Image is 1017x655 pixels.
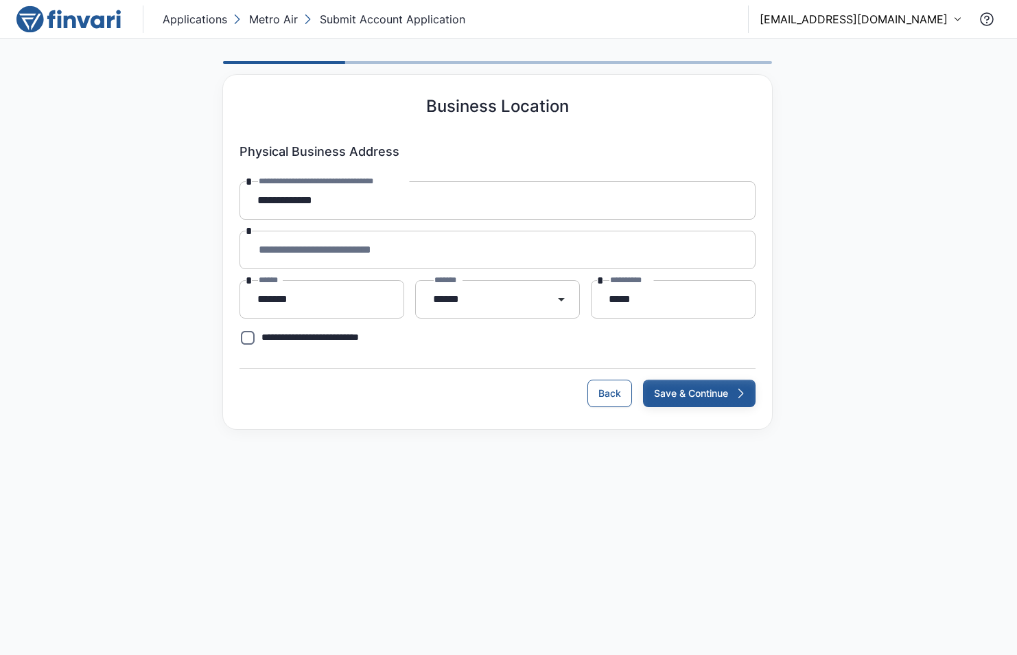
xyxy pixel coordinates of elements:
[320,11,465,27] p: Submit Account Application
[760,11,962,27] button: [EMAIL_ADDRESS][DOMAIN_NAME]
[230,8,301,30] button: Metro Air
[973,5,1001,33] button: Contact Support
[643,380,756,407] button: Save & Continue
[160,8,230,30] button: Applications
[760,11,948,27] p: [EMAIL_ADDRESS][DOMAIN_NAME]
[426,97,569,117] h5: Business Location
[16,5,121,33] img: logo
[587,380,632,407] button: Back
[548,286,575,313] button: Open
[163,11,227,27] p: Applications
[249,11,298,27] p: Metro Air
[239,144,756,159] h6: Physical Business Address
[301,8,468,30] button: Submit Account Application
